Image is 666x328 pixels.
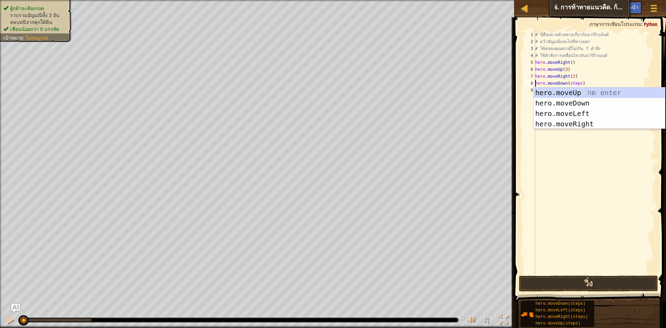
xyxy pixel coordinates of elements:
[3,35,23,41] span: เป้าหมาย
[536,321,581,326] span: hero.moveUp(steps)
[536,301,586,306] span: hero.moveDown(steps)
[536,308,586,313] span: hero.moveLeft(steps)
[10,26,59,32] span: เชียนน้อยกว่า 8 บรรทัด
[589,21,641,27] span: ภาษาการเขียนโปรแกรม
[524,73,535,80] div: 7
[464,314,478,328] button: ปรับระดับเสียง
[641,21,644,27] span: :
[10,12,59,18] span: รวบรวมอัญมณีทั้ง 3 อัน
[482,314,494,328] button: ♫
[524,31,535,38] div: 1
[497,314,511,328] button: สลับเป็นเต็มจอ
[644,21,657,27] span: Python
[3,19,67,26] li: หลบหนีจากคุกใต้ดิน
[11,304,20,312] button: Ask AI
[617,4,638,10] span: คำแนะนำ
[536,314,588,319] span: hero.moveRight(steps)
[10,19,52,25] span: หลบหนีจากคุกใต้ดิน
[3,26,67,33] li: เชียนน้อยกว่า 8 บรรทัด
[521,308,534,321] img: portrait.png
[519,276,658,292] button: วิ่ง
[598,4,610,10] span: Ask AI
[524,45,535,52] div: 3
[524,66,535,73] div: 6
[26,35,48,41] span: ไม่สมบูรณ์
[23,35,26,41] span: :
[524,87,535,94] div: 9
[645,1,663,18] button: แสดงเมนูเกมส์
[3,12,67,19] li: รวบรวมอัญมณีทั้ง 3 อัน
[524,80,535,87] div: 8
[10,6,44,11] span: ผู้กล้าจะต้องรอด
[524,59,535,66] div: 5
[483,315,490,325] span: ♫
[3,5,67,12] li: ผู้กล้าจะต้องรอด
[3,314,17,328] button: Ctrl + P: Pause
[524,52,535,59] div: 4
[595,1,613,14] button: Ask AI
[524,38,535,45] div: 2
